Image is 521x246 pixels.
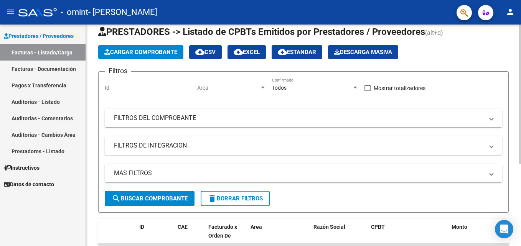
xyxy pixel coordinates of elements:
[234,47,243,56] mat-icon: cloud_download
[189,45,222,59] button: CSV
[88,4,157,21] span: - [PERSON_NAME]
[328,45,398,59] app-download-masive: Descarga masiva de comprobantes (adjuntos)
[61,4,88,21] span: - omint
[208,224,237,239] span: Facturado x Orden De
[208,194,217,203] mat-icon: delete
[4,180,54,189] span: Datos de contacto
[6,7,15,16] mat-icon: menu
[105,164,502,182] mat-expansion-panel-header: MAS FILTROS
[195,49,216,56] span: CSV
[208,195,263,202] span: Borrar Filtros
[104,49,177,56] span: Cargar Comprobante
[114,169,484,177] mat-panel-title: MAS FILTROS
[374,84,425,93] span: Mostrar totalizadores
[105,66,131,76] h3: Filtros
[98,26,425,37] span: PRESTADORES -> Listado de CPBTs Emitidos por Prestadores / Proveedores
[251,224,262,230] span: Area
[328,45,398,59] button: Descarga Masiva
[313,224,345,230] span: Razón Social
[105,136,502,155] mat-expansion-panel-header: FILTROS DE INTEGRACION
[4,32,74,40] span: Prestadores / Proveedores
[272,45,322,59] button: Estandar
[272,85,287,91] span: Todos
[195,47,204,56] mat-icon: cloud_download
[114,141,484,150] mat-panel-title: FILTROS DE INTEGRACION
[506,7,515,16] mat-icon: person
[114,114,484,122] mat-panel-title: FILTROS DEL COMPROBANTE
[178,224,188,230] span: CAE
[4,164,40,172] span: Instructivos
[495,220,513,238] div: Open Intercom Messenger
[278,47,287,56] mat-icon: cloud_download
[112,195,188,202] span: Buscar Comprobante
[334,49,392,56] span: Descarga Masiva
[112,194,121,203] mat-icon: search
[452,224,467,230] span: Monto
[201,191,270,206] button: Borrar Filtros
[371,224,385,230] span: CPBT
[278,49,316,56] span: Estandar
[105,109,502,127] mat-expansion-panel-header: FILTROS DEL COMPROBANTE
[98,45,183,59] button: Cargar Comprobante
[197,85,259,91] span: Area
[139,224,144,230] span: ID
[425,29,443,36] span: (alt+q)
[228,45,266,59] button: EXCEL
[105,191,195,206] button: Buscar Comprobante
[234,49,260,56] span: EXCEL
